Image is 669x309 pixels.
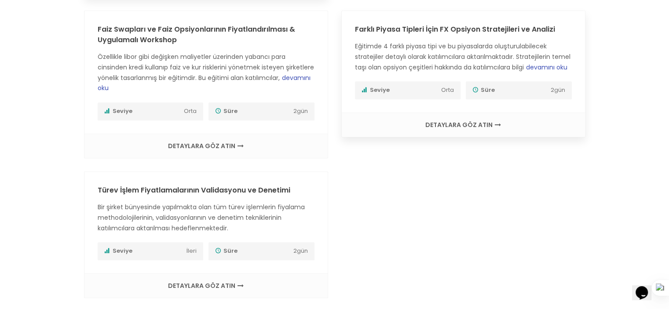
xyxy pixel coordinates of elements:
a: Faiz Swapları ve Faiz Opsiyonlarının Fiyatlandırılması & Uygulamalı Workshop [98,24,295,45]
a: DETAYLARA GÖZ ATIN [93,143,319,149]
span: 2 gün [293,247,308,256]
span: Seviye [104,247,185,256]
span: 2 gün [293,107,308,116]
span: Bir şirket bünyesinde yapılmakta olan tüm türev işlemlerin fiyalama methodolojilerinin, validasyo... [98,203,305,233]
span: Süre [472,86,548,95]
span: Özellikle libor gibi değişken maliyetler üzerinden yabancı para cinsinden kredi kullanıp faiz ve ... [98,52,314,92]
span: devamını oku [526,63,567,72]
span: Seviye [104,107,182,116]
a: DETAYLARA GÖZ ATIN [351,122,576,128]
span: Eğitimde 4 farklı piyasa tipi ve bu piyasalarda oluşturulabilecek stratejiler detaylı olarak katı... [355,42,570,72]
span: Orta [441,86,454,95]
span: Süre [215,247,291,256]
a: Farklı Piyasa Tipleri İçin FX Opsiyon Stratejileri ve Analizi [355,24,555,34]
span: Orta [184,107,197,116]
span: Seviye [362,86,439,95]
a: DETAYLARA GÖZ ATIN [93,283,319,289]
span: 2 gün [551,86,565,95]
span: İleri [186,247,197,256]
a: Türev İşlem Fiyatlamalarının Validasyonu ve Denetimi [98,185,290,195]
iframe: chat widget [632,274,660,300]
span: Süre [215,107,291,116]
